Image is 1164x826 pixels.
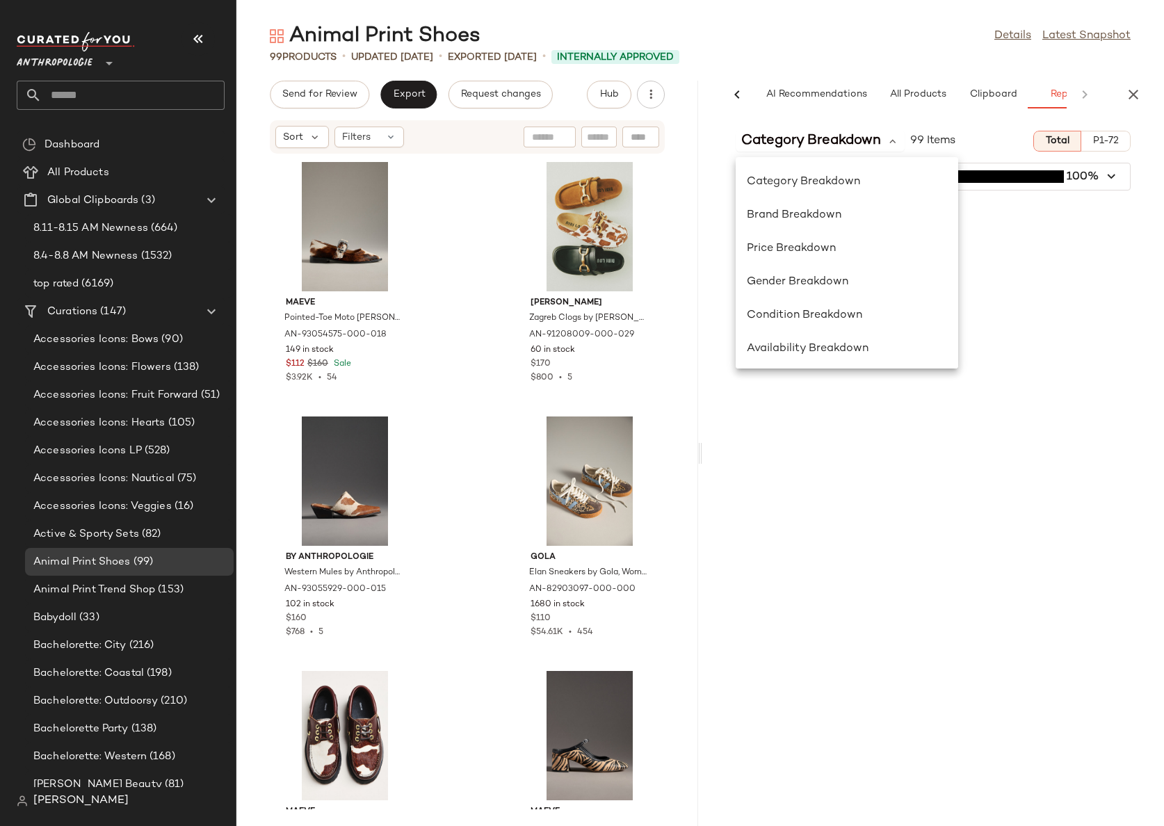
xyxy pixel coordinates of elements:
[138,193,154,209] span: (3)
[747,176,860,188] span: Category Breakdown
[969,89,1017,100] span: Clipboard
[138,248,172,264] span: (1532)
[519,162,660,291] img: 91208009_029_b14
[766,89,867,100] span: AI Recommendations
[563,628,577,637] span: •
[22,138,36,152] img: svg%3e
[155,582,184,598] span: (153)
[531,358,551,371] span: $170
[165,415,195,431] span: (105)
[460,89,541,100] span: Request changes
[747,309,862,321] span: Condition Breakdown
[327,373,337,382] span: 54
[159,332,183,348] span: (90)
[284,583,386,596] span: AN-93055929-000-015
[286,373,313,382] span: $3.92K
[142,443,170,459] span: (528)
[283,130,303,145] span: Sort
[33,471,175,487] span: Accessories Icons: Nautical
[531,373,553,382] span: $800
[286,551,404,564] span: By Anthropologie
[33,610,76,626] span: Babydoll
[33,276,79,292] span: top rated
[599,89,619,100] span: Hub
[286,806,404,818] span: Maeve
[1049,89,1086,100] span: Reports
[577,628,593,637] span: 454
[889,89,946,100] span: All Products
[747,243,836,254] span: Price Breakdown
[97,304,126,320] span: (147)
[147,749,175,765] span: (168)
[542,49,546,65] span: •
[76,610,99,626] span: (33)
[282,89,357,100] span: Send for Review
[162,777,184,793] span: (81)
[1033,131,1081,152] button: Total
[741,131,881,152] span: Category Breakdown
[1081,131,1131,152] button: P1-72
[380,81,437,108] button: Export
[33,777,162,793] span: [PERSON_NAME] Beauty
[33,665,144,681] span: Bachelorette: Coastal
[331,359,351,369] span: Sale
[531,344,575,357] span: 60 in stock
[529,583,636,596] span: AN-82903097-000-000
[144,665,172,681] span: (198)
[33,443,142,459] span: Accessories Icons LP
[270,29,284,43] img: svg%3e
[171,359,200,375] span: (138)
[33,721,129,737] span: Bachelorette Party
[529,567,647,579] span: Elan Sneakers by Gola, Women's, Size: 8, Leather/Gold/Rubber at Anthropologie
[275,162,415,291] img: 93054575_018_b
[448,81,553,108] button: Request changes
[139,526,161,542] span: (82)
[175,471,197,487] span: (75)
[1045,136,1069,147] span: Total
[519,671,660,800] img: 100428424_015_b
[439,49,442,65] span: •
[284,329,387,341] span: AN-93054575-000-018
[172,499,194,515] span: (16)
[307,358,328,371] span: $160
[33,554,131,570] span: Animal Print Shoes
[270,52,282,63] span: 99
[284,567,403,579] span: Western Mules by Anthropologie in Beige, Women's, Size: 38, Leather/Rubber
[33,499,172,515] span: Accessories Icons: Veggies
[747,276,848,288] span: Gender Breakdown
[33,582,155,598] span: Animal Print Trend Shop
[275,671,415,800] img: 101937662_291_b
[286,344,334,357] span: 149 in stock
[1042,28,1131,44] a: Latest Snapshot
[33,693,158,709] span: Bachelorette: Outdoorsy
[45,137,99,153] span: Dashboard
[47,165,109,181] span: All Products
[270,50,337,65] div: Products
[270,22,480,50] div: Animal Print Shoes
[129,721,157,737] span: (138)
[33,749,147,765] span: Bachelorette: Western
[318,628,323,637] span: 5
[553,373,567,382] span: •
[448,50,537,65] p: Exported [DATE]
[127,638,154,654] span: (216)
[198,387,220,403] span: (51)
[270,81,369,108] button: Send for Review
[305,628,318,637] span: •
[33,387,198,403] span: Accessories Icons: Fruit Forward
[747,209,841,221] span: Brand Breakdown
[392,89,425,100] span: Export
[17,32,135,51] img: cfy_white_logo.C9jOOHJF.svg
[1092,136,1119,147] span: P1-72
[275,416,415,546] img: 93055929_015_b
[286,599,334,611] span: 102 in stock
[747,343,868,355] span: Availability Breakdown
[33,359,171,375] span: Accessories Icons: Flowers
[557,50,674,65] span: Internally Approved
[994,28,1031,44] a: Details
[342,130,371,145] span: Filters
[342,49,346,65] span: •
[286,628,305,637] span: $768
[351,50,433,65] p: updated [DATE]
[33,332,159,348] span: Accessories Icons: Bows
